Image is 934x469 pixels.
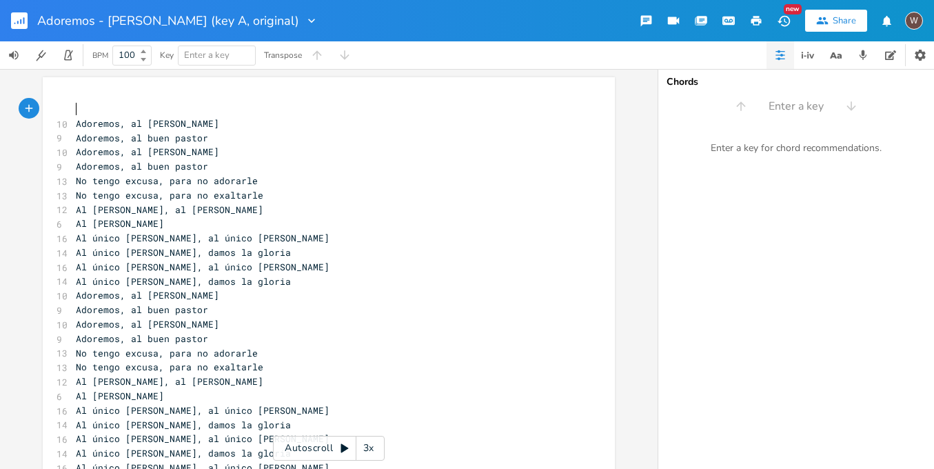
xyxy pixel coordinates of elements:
span: Al [PERSON_NAME], al [PERSON_NAME] [76,375,263,388]
div: Transpose [264,51,302,59]
span: Al único [PERSON_NAME], damos la gloria [76,447,291,459]
span: Al único [PERSON_NAME], damos la gloria [76,246,291,259]
span: No tengo excusa, para no adorarle [76,347,258,359]
span: Al único [PERSON_NAME], damos la gloria [76,275,291,288]
span: Adoremos, al [PERSON_NAME] [76,318,219,330]
span: Adoremos, al [PERSON_NAME] [76,146,219,158]
span: Al [PERSON_NAME], al [PERSON_NAME] [76,203,263,216]
div: BPM [92,52,108,59]
div: Autoscroll [273,436,385,461]
div: Wesley [905,12,923,30]
div: Share [833,14,856,27]
button: New [770,8,798,33]
button: Share [805,10,867,32]
span: Adoremos, al buen pastor [76,303,208,316]
span: Al único [PERSON_NAME], al único [PERSON_NAME] [76,404,329,417]
div: 3x [356,436,381,461]
span: No tengo excusa, para no exaltarle [76,361,263,373]
span: Adoremos - [PERSON_NAME] (key A, original) [37,14,299,27]
span: Al único [PERSON_NAME], damos la gloria [76,419,291,431]
span: Al [PERSON_NAME] [76,217,164,230]
div: Key [160,51,174,59]
div: Chords [667,77,926,87]
button: W [905,5,923,37]
span: Adoremos, al buen pastor [76,132,208,144]
span: Al [PERSON_NAME] [76,390,164,402]
span: Adoremos, al [PERSON_NAME] [76,117,219,130]
span: No tengo excusa, para no adorarle [76,174,258,187]
span: Adoremos, al buen pastor [76,160,208,172]
span: Al único [PERSON_NAME], al único [PERSON_NAME] [76,432,329,445]
span: Al único [PERSON_NAME], al único [PERSON_NAME] [76,261,329,273]
span: Al único [PERSON_NAME], al único [PERSON_NAME] [76,232,329,244]
span: Adoremos, al [PERSON_NAME] [76,289,219,301]
span: Enter a key [769,99,824,114]
span: Adoremos, al buen pastor [76,332,208,345]
span: No tengo excusa, para no exaltarle [76,189,263,201]
div: New [784,4,802,14]
span: Enter a key [184,49,230,61]
div: Enter a key for chord recommendations. [658,134,934,163]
